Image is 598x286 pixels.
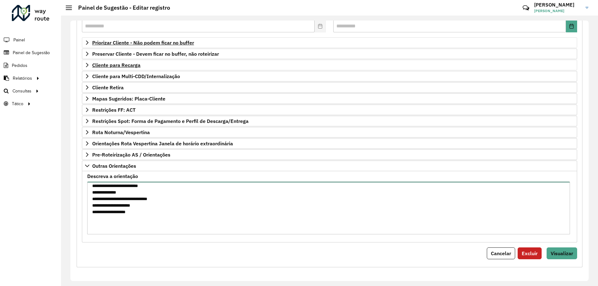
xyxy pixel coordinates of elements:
h2: Painel de Sugestão - Editar registro [72,4,170,11]
span: Consultas [12,88,31,94]
button: Excluir [518,247,542,259]
a: Outras Orientações [82,161,577,171]
span: Cliente para Multi-CDD/Internalização [92,74,180,79]
span: Restrições FF: ACT [92,107,135,112]
span: Cliente Retira [92,85,124,90]
span: Painel [13,37,25,43]
span: Painel de Sugestão [13,49,50,56]
div: Outras Orientações [82,171,577,242]
h3: [PERSON_NAME] [534,2,581,8]
button: Choose Date [566,20,577,32]
span: Restrições Spot: Forma de Pagamento e Perfil de Descarga/Entrega [92,119,249,124]
span: Priorizar Cliente - Não podem ficar no buffer [92,40,194,45]
span: Cliente para Recarga [92,63,140,68]
a: Rota Noturna/Vespertina [82,127,577,138]
a: Mapas Sugeridos: Placa-Cliente [82,93,577,104]
span: Mapas Sugeridos: Placa-Cliente [92,96,165,101]
button: Cancelar [487,247,515,259]
a: Contato Rápido [519,1,533,15]
a: Orientações Rota Vespertina Janela de horário extraordinária [82,138,577,149]
a: Cliente para Multi-CDD/Internalização [82,71,577,82]
a: Restrições FF: ACT [82,105,577,115]
label: Descreva a orientação [87,172,138,180]
span: [PERSON_NAME] [534,8,581,14]
span: Preservar Cliente - Devem ficar no buffer, não roteirizar [92,51,219,56]
span: Outras Orientações [92,163,136,168]
span: Pedidos [12,62,27,69]
span: Orientações Rota Vespertina Janela de horário extraordinária [92,141,233,146]
a: Restrições Spot: Forma de Pagamento e Perfil de Descarga/Entrega [82,116,577,126]
span: Visualizar [551,250,573,256]
a: Cliente Retira [82,82,577,93]
a: Pre-Roteirização AS / Orientações [82,149,577,160]
span: Tático [12,101,23,107]
span: Rota Noturna/Vespertina [92,130,150,135]
span: Cancelar [491,250,511,256]
span: Pre-Roteirização AS / Orientações [92,152,170,157]
a: Preservar Cliente - Devem ficar no buffer, não roteirizar [82,49,577,59]
button: Visualizar [547,247,577,259]
span: Relatórios [13,75,32,82]
a: Cliente para Recarga [82,60,577,70]
a: Priorizar Cliente - Não podem ficar no buffer [82,37,577,48]
span: Excluir [522,250,538,256]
